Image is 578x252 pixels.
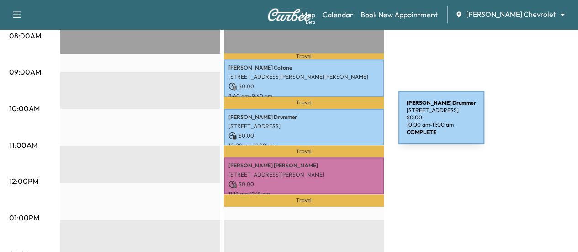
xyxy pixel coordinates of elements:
p: Travel [224,145,384,157]
p: 09:00AM [9,66,41,77]
p: $ 0.00 [228,82,379,91]
a: Calendar [323,9,353,20]
p: 08:00AM [9,30,41,41]
p: 10:00AM [9,103,40,114]
p: 12:00PM [9,176,38,187]
p: $ 0.00 [228,132,379,140]
p: Travel [224,53,384,59]
p: [STREET_ADDRESS][PERSON_NAME][PERSON_NAME] [228,73,379,80]
p: Travel [224,194,384,207]
p: 11:19 am - 12:19 pm [228,190,379,198]
p: [PERSON_NAME] [PERSON_NAME] [228,162,379,169]
p: [PERSON_NAME] Drummer [228,113,379,121]
p: 10:00 am - 11:00 am [228,142,379,149]
div: Beta [306,19,315,26]
p: [PERSON_NAME] Cotone [228,64,379,71]
a: MapBeta [301,9,315,20]
p: $ 0.00 [228,180,379,188]
img: Curbee Logo [267,8,311,21]
p: 11:00AM [9,139,37,150]
a: Book New Appointment [361,9,438,20]
p: 8:40 am - 9:40 am [228,92,379,100]
p: [STREET_ADDRESS] [228,123,379,130]
p: Travel [224,97,384,109]
p: [STREET_ADDRESS][PERSON_NAME] [228,171,379,178]
p: 01:00PM [9,212,39,223]
span: [PERSON_NAME] Chevrolet [466,9,556,20]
